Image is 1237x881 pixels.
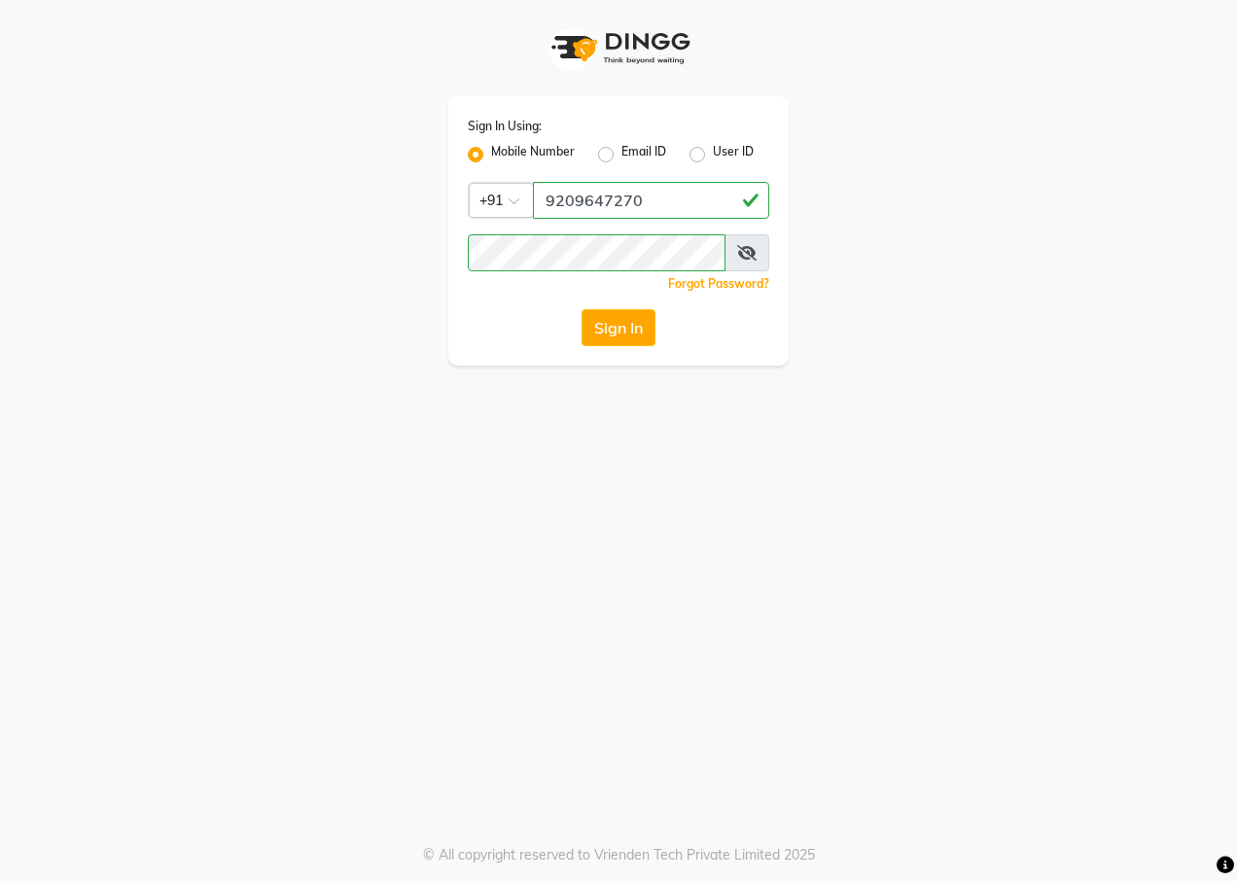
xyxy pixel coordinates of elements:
label: Email ID [621,143,666,166]
button: Sign In [582,309,655,346]
input: Username [533,182,769,219]
a: Forgot Password? [668,276,769,291]
input: Username [468,234,725,271]
label: Mobile Number [491,143,575,166]
img: logo1.svg [541,19,696,77]
label: Sign In Using: [468,118,542,135]
label: User ID [713,143,754,166]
